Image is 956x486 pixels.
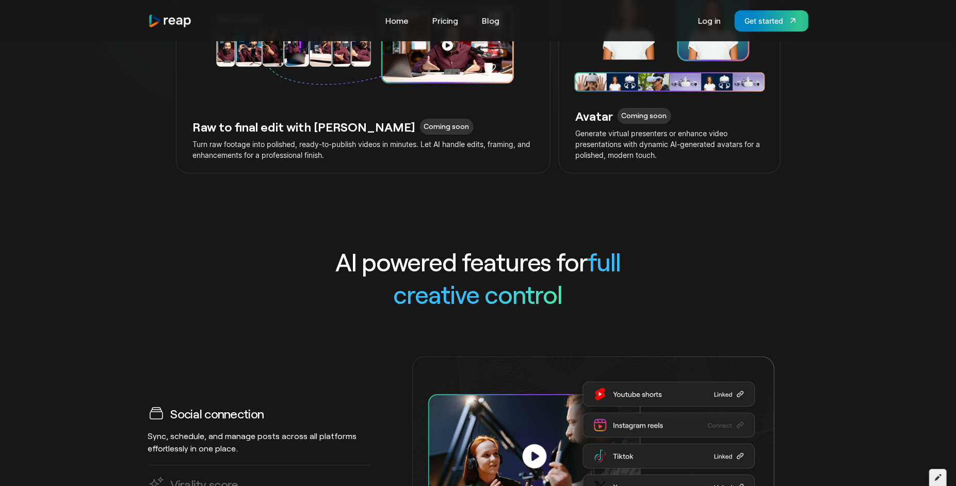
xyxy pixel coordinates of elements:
a: Blog [477,12,505,29]
p: Generate virtual presenters or enhance video presentations with dynamic AI-generated avatars for ... [576,128,764,160]
span: full creative control [394,247,621,309]
h3: Raw to final edit with [PERSON_NAME] [193,119,416,135]
a: Get started [735,10,808,31]
h2: AI powered features for [335,246,622,310]
img: reap logo [148,14,192,28]
h3: Avatar [576,108,613,124]
p: Turn raw footage into polished, ready-to-publish videos in minutes. Let AI handle edits, framing,... [193,139,533,160]
p: Sync, schedule, and manage posts across all platforms effortlessly in one place. [148,430,371,455]
a: Home [380,12,414,29]
a: Log in [693,12,726,29]
div: Get started [745,15,784,26]
div: Coming soon [618,108,671,123]
div: Coming soon [420,119,474,134]
a: Pricing [427,12,463,29]
a: home [148,14,192,28]
h3: Social connection [171,406,264,422]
